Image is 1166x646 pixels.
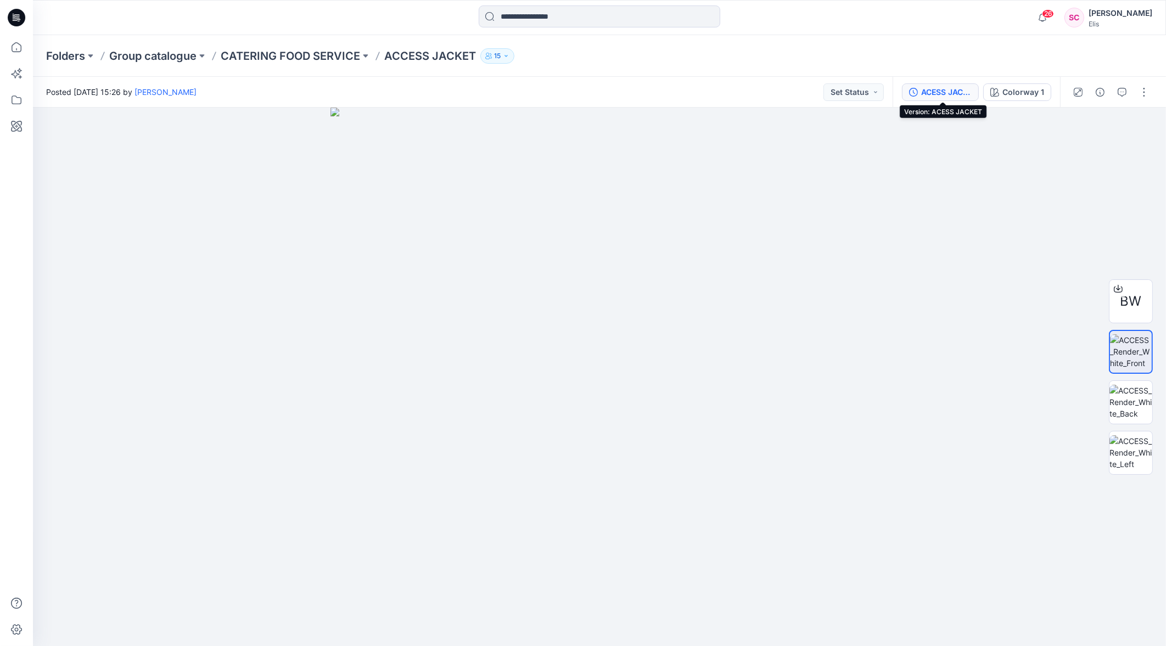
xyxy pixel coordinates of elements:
img: ACCESS_Render_White_Left [1109,435,1152,470]
p: ACCESS JACKET [384,48,476,64]
div: ACESS JACKET [921,86,972,98]
p: 15 [494,50,501,62]
a: Folders [46,48,85,64]
span: Posted [DATE] 15:26 by [46,86,197,98]
button: ACESS JACKET [902,83,979,101]
button: Colorway 1 [983,83,1051,101]
img: ACCESS_Render_White_Back [1109,385,1152,419]
a: Group catalogue [109,48,197,64]
span: 26 [1042,9,1054,18]
div: Elis [1089,20,1152,28]
a: CATERING FOOD SERVICE [221,48,360,64]
div: [PERSON_NAME] [1089,7,1152,20]
a: [PERSON_NAME] [134,87,197,97]
div: Colorway 1 [1002,86,1044,98]
img: eyJhbGciOiJIUzI1NiIsImtpZCI6IjAiLCJzbHQiOiJzZXMiLCJ0eXAiOiJKV1QifQ.eyJkYXRhIjp7InR5cGUiOiJzdG9yYW... [330,108,869,646]
img: ACCESS_Render_White_Front [1110,334,1152,369]
span: BW [1120,291,1142,311]
button: Details [1091,83,1109,101]
button: 15 [480,48,514,64]
div: SC [1064,8,1084,27]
